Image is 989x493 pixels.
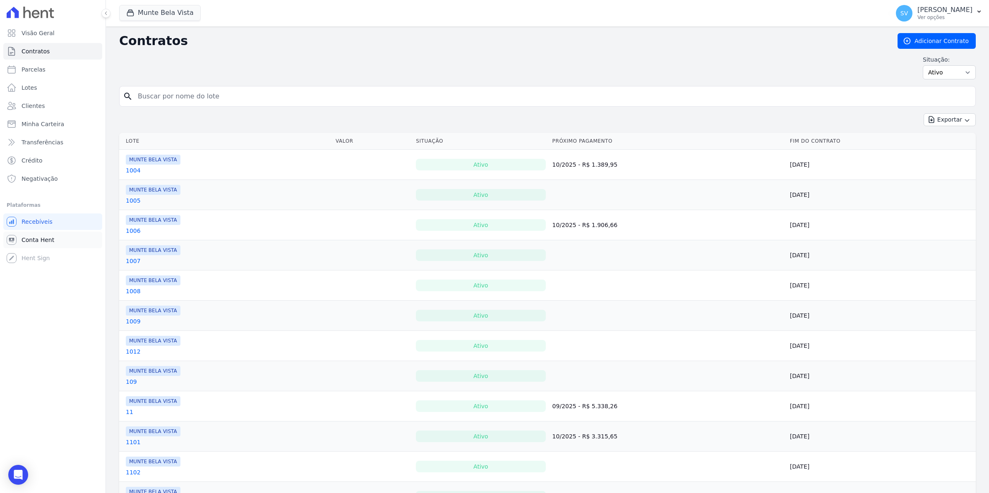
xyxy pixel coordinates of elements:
a: 1007 [126,257,141,265]
a: Transferências [3,134,102,151]
input: Buscar por nome do lote [133,88,972,105]
div: Ativo [416,400,545,412]
td: [DATE] [787,421,976,452]
span: Clientes [22,102,45,110]
a: 109 [126,378,137,386]
span: Parcelas [22,65,46,74]
span: MUNTE BELA VISTA [126,155,180,165]
span: MUNTE BELA VISTA [126,366,180,376]
td: [DATE] [787,270,976,301]
div: Ativo [416,280,545,291]
span: MUNTE BELA VISTA [126,215,180,225]
span: MUNTE BELA VISTA [126,396,180,406]
span: Crédito [22,156,43,165]
span: Minha Carteira [22,120,64,128]
a: 1012 [126,347,141,356]
a: Conta Hent [3,232,102,248]
i: search [123,91,133,101]
th: Valor [332,133,413,150]
a: Adicionar Contrato [898,33,976,49]
th: Situação [413,133,549,150]
div: Ativo [416,219,545,231]
div: Ativo [416,431,545,442]
a: 1009 [126,317,141,325]
span: Contratos [22,47,50,55]
a: 1004 [126,166,141,175]
span: Recebíveis [22,218,53,226]
a: 1005 [126,196,141,205]
a: 09/2025 - R$ 5.338,26 [552,403,618,409]
td: [DATE] [787,391,976,421]
td: [DATE] [787,301,976,331]
span: Negativação [22,175,58,183]
a: Contratos [3,43,102,60]
div: Ativo [416,189,545,201]
div: Ativo [416,249,545,261]
a: Crédito [3,152,102,169]
td: [DATE] [787,361,976,391]
button: Exportar [924,113,976,126]
span: Visão Geral [22,29,55,37]
div: Ativo [416,159,545,170]
div: Ativo [416,340,545,352]
a: Minha Carteira [3,116,102,132]
span: MUNTE BELA VISTA [126,457,180,467]
p: [PERSON_NAME] [917,6,972,14]
a: 10/2025 - R$ 1.389,95 [552,161,618,168]
a: 11 [126,408,133,416]
label: Situação: [923,55,976,64]
td: [DATE] [787,240,976,270]
a: 1006 [126,227,141,235]
span: MUNTE BELA VISTA [126,306,180,316]
p: Ver opções [917,14,972,21]
td: [DATE] [787,210,976,240]
span: MUNTE BELA VISTA [126,426,180,436]
th: Próximo Pagamento [549,133,787,150]
span: Conta Hent [22,236,54,244]
td: [DATE] [787,452,976,482]
button: Munte Bela Vista [119,5,201,21]
div: Ativo [416,370,545,382]
a: Negativação [3,170,102,187]
span: MUNTE BELA VISTA [126,185,180,195]
span: MUNTE BELA VISTA [126,275,180,285]
button: SV [PERSON_NAME] Ver opções [889,2,989,25]
span: Lotes [22,84,37,92]
a: 10/2025 - R$ 1.906,66 [552,222,618,228]
td: [DATE] [787,150,976,180]
div: Ativo [416,461,545,472]
span: SV [900,10,908,16]
th: Lote [119,133,332,150]
span: MUNTE BELA VISTA [126,336,180,346]
h2: Contratos [119,34,884,48]
div: Open Intercom Messenger [8,465,28,485]
a: Parcelas [3,61,102,78]
div: Plataformas [7,200,99,210]
th: Fim do Contrato [787,133,976,150]
a: 1102 [126,468,141,476]
span: MUNTE BELA VISTA [126,245,180,255]
a: Clientes [3,98,102,114]
a: Visão Geral [3,25,102,41]
a: 10/2025 - R$ 3.315,65 [552,433,618,440]
a: Recebíveis [3,213,102,230]
td: [DATE] [787,180,976,210]
span: Transferências [22,138,63,146]
a: 1101 [126,438,141,446]
div: Ativo [416,310,545,321]
a: 1008 [126,287,141,295]
td: [DATE] [787,331,976,361]
a: Lotes [3,79,102,96]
